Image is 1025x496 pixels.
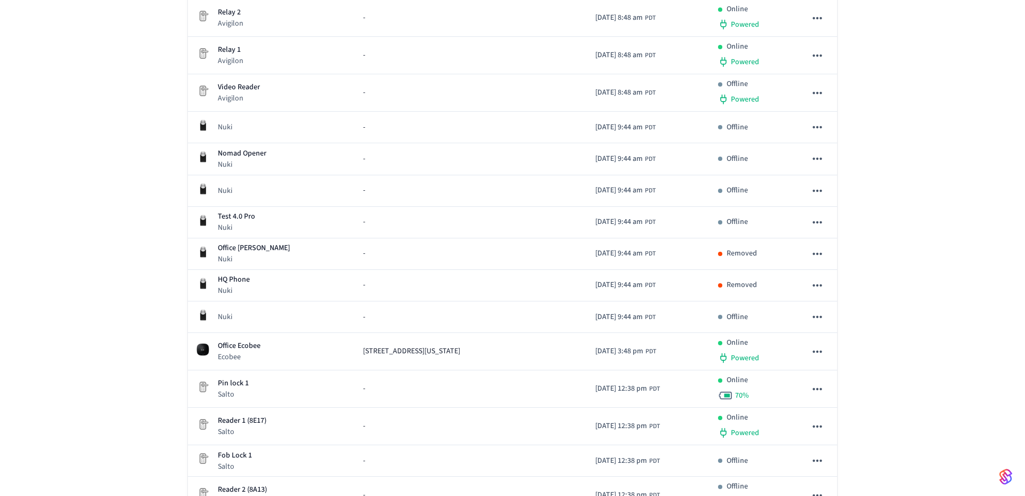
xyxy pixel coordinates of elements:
[645,186,656,196] span: PDT
[595,383,660,394] div: America/Los_Angeles
[645,347,656,356] span: PDT
[731,94,759,105] span: Powered
[218,82,260,93] p: Video Reader
[595,122,656,133] div: America/Los_Angeles
[645,154,656,164] span: PDT
[363,50,365,61] span: -
[595,50,643,61] span: [DATE] 8:48 am
[727,312,748,323] p: Offline
[727,337,748,348] p: Online
[595,346,643,357] span: [DATE] 3:48 pm
[363,312,365,323] span: -
[196,10,209,22] img: Placeholder Lock Image
[196,84,209,97] img: Placeholder Lock Image
[218,415,266,427] p: Reader 1 (8E17)
[595,248,643,259] span: [DATE] 9:44 am
[363,87,365,98] span: -
[595,153,643,165] span: [DATE] 9:44 am
[595,312,643,323] span: [DATE] 9:44 am
[735,390,749,401] span: 70 %
[595,153,656,165] div: America/Los_Angeles
[731,428,759,438] span: Powered
[218,254,290,265] p: Nuki
[595,216,643,228] span: [DATE] 9:44 am
[595,248,656,259] div: America/Los_Angeles
[363,421,365,432] span: -
[731,57,759,67] span: Powered
[218,352,261,362] p: Ecobee
[363,153,365,165] span: -
[645,281,656,290] span: PDT
[595,87,656,98] div: America/Los_Angeles
[218,274,250,285] p: HQ Phone
[363,346,460,357] span: [STREET_ADDRESS][US_STATE]
[218,148,266,159] p: Nomad Opener
[727,375,748,386] p: Online
[196,182,209,195] img: Nuki Smart Lock 3.0 Pro Black, Front
[363,383,365,394] span: -
[218,44,243,56] p: Relay 1
[595,346,656,357] div: America/Los_Angeles
[196,381,209,393] img: Placeholder Lock Image
[196,119,209,131] img: Nuki Smart Lock 3.0 Pro Black, Front
[645,13,656,23] span: PDT
[595,122,643,133] span: [DATE] 9:44 am
[363,248,365,259] span: -
[218,222,255,233] p: Nuki
[595,455,660,467] div: America/Los_Angeles
[595,12,643,24] span: [DATE] 8:48 am
[727,455,748,467] p: Offline
[196,47,209,60] img: Placeholder Lock Image
[595,12,656,24] div: America/Los_Angeles
[218,340,261,352] p: Office Ecobee
[645,249,656,259] span: PDT
[595,421,647,432] span: [DATE] 12:38 pm
[218,484,267,495] p: Reader 2 (8A13)
[595,185,643,196] span: [DATE] 9:44 am
[363,216,365,228] span: -
[595,455,647,467] span: [DATE] 12:38 pm
[218,389,249,400] p: Salto
[649,456,660,466] span: PDT
[363,122,365,133] span: -
[196,418,209,431] img: Placeholder Lock Image
[218,312,232,322] p: Nuki
[218,122,232,133] p: Nuki
[218,159,266,170] p: Nuki
[218,56,243,66] p: Avigilon
[727,280,757,291] p: Removed
[196,308,209,321] img: Nuki Smart Lock 3.0 Pro Black, Front
[595,280,656,291] div: America/Los_Angeles
[727,248,757,259] p: Removed
[218,93,260,104] p: Avigilon
[645,313,656,322] span: PDT
[727,41,748,52] p: Online
[645,218,656,227] span: PDT
[196,150,209,163] img: Nuki Smart Lock 3.0 Pro Black, Front
[645,51,656,60] span: PDT
[645,88,656,98] span: PDT
[649,384,660,394] span: PDT
[595,421,660,432] div: America/Los_Angeles
[218,450,252,461] p: Fob Lock 1
[595,50,656,61] div: America/Los_Angeles
[218,378,249,389] p: Pin lock 1
[196,214,209,227] img: Nuki Smart Lock 3.0 Pro Black, Front
[196,343,209,356] img: ecobee_lite_3
[727,4,748,15] p: Online
[727,216,748,228] p: Offline
[595,185,656,196] div: America/Los_Angeles
[218,18,243,29] p: Avigilon
[218,7,243,18] p: Relay 2
[731,353,759,363] span: Powered
[731,19,759,30] span: Powered
[196,452,209,465] img: Placeholder Lock Image
[196,277,209,290] img: Nuki Smart Lock 3.0 Pro Black, Front
[727,122,748,133] p: Offline
[218,211,255,222] p: Test 4.0 Pro
[595,216,656,228] div: America/Los_Angeles
[363,280,365,291] span: -
[999,468,1012,485] img: SeamLogoGradient.69752ec5.svg
[727,153,748,165] p: Offline
[218,427,266,437] p: Salto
